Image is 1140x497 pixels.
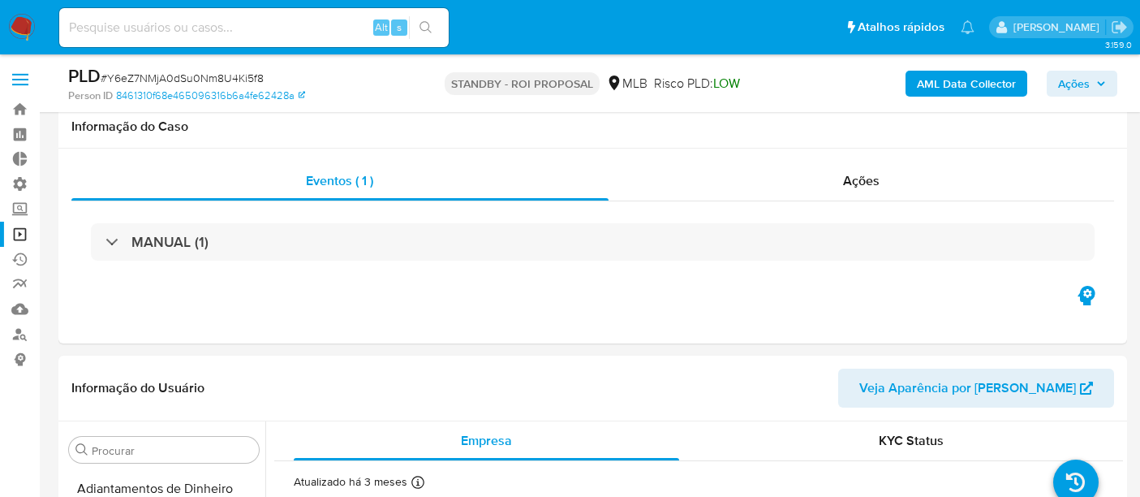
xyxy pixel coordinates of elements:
[116,89,305,103] a: 8461310f68e465096316b6a4fe62428a
[75,443,88,456] button: Procurar
[606,75,647,93] div: MLB
[294,474,407,490] p: Atualizado há 3 meses
[961,20,974,34] a: Notificações
[858,19,944,36] span: Atalhos rápidos
[131,233,209,251] h3: MANUAL (1)
[68,89,113,103] b: Person ID
[917,71,1016,97] b: AML Data Collector
[713,74,740,93] span: LOW
[1047,71,1117,97] button: Ações
[843,171,880,190] span: Ações
[859,369,1076,408] span: Veja Aparência por [PERSON_NAME]
[375,19,388,35] span: Alt
[461,431,512,450] span: Empresa
[92,443,252,458] input: Procurar
[306,171,373,190] span: Eventos ( 1 )
[397,19,402,35] span: s
[879,431,944,450] span: KYC Status
[71,380,204,396] h1: Informação do Usuário
[409,16,442,39] button: search-icon
[59,17,449,38] input: Pesquise usuários ou casos...
[445,72,600,95] p: STANDBY - ROI PROPOSAL
[1111,19,1128,36] a: Sair
[101,70,264,86] span: # Y6eZ7NMjA0dSu0Nm8U4Ki5f8
[906,71,1027,97] button: AML Data Collector
[68,63,101,89] b: PLD
[1013,19,1105,35] p: alexandra.macedo@mercadolivre.com
[654,75,740,93] span: Risco PLD:
[838,369,1114,408] button: Veja Aparência por [PERSON_NAME]
[1058,71,1090,97] span: Ações
[71,119,1114,135] h1: Informação do Caso
[91,223,1095,261] div: MANUAL (1)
